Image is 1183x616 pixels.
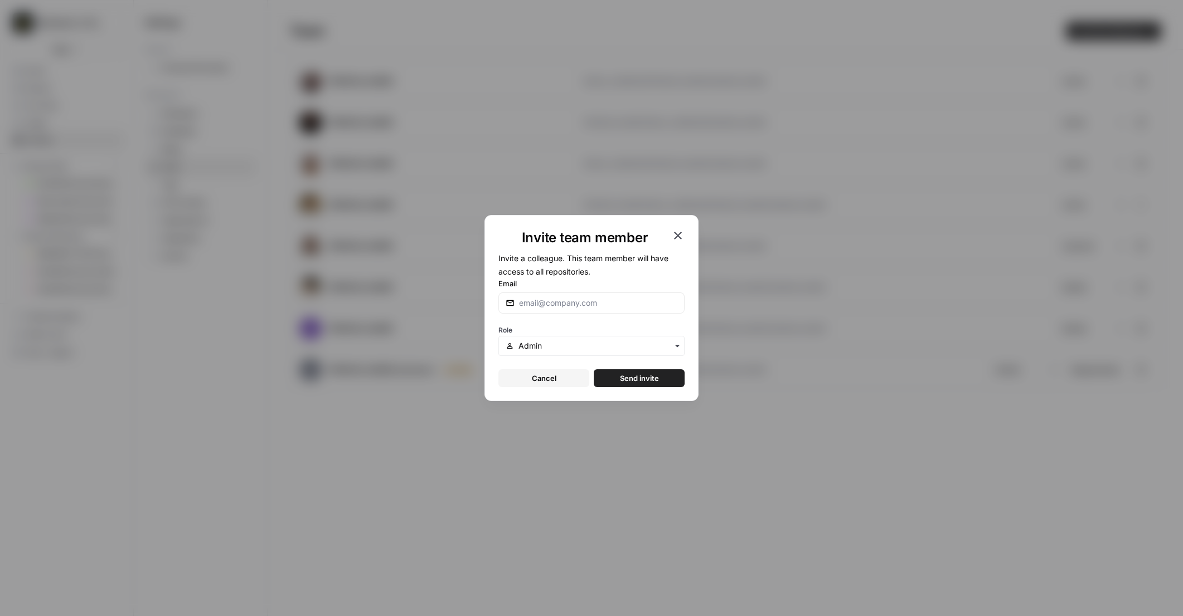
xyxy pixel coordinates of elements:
span: Invite a colleague. This team member will have access to all repositories. [498,253,668,276]
input: Admin [518,340,677,351]
input: email@company.com [519,297,673,309]
label: Email [498,278,685,289]
h1: Invite team member [498,229,671,247]
span: Cancel [532,373,556,384]
span: Role [498,326,512,334]
button: Cancel [498,369,589,387]
button: Send invite [594,369,685,387]
span: Send invite [620,373,659,384]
